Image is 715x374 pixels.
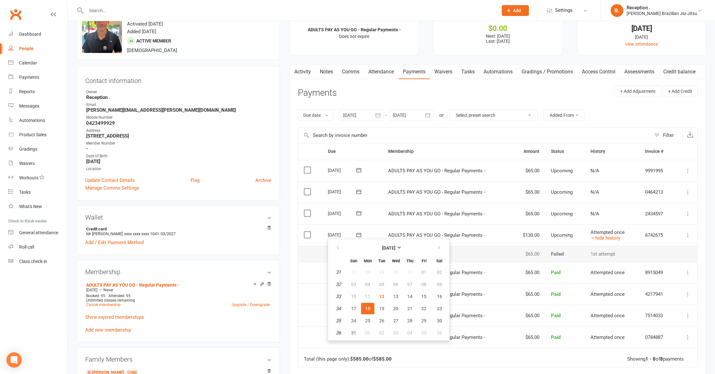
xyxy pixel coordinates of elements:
[417,291,431,302] button: 15
[8,41,67,56] a: People
[517,64,577,79] a: Gradings / Promotions
[403,315,417,326] button: 28
[255,176,271,184] a: Archive
[627,5,697,11] div: Reception .
[85,184,139,192] a: Manage Comms Settings
[351,306,356,311] span: 17
[512,246,545,262] td: $65.00
[512,283,545,305] td: $65.00
[406,258,413,263] small: Thursday
[191,176,199,184] a: Flag
[663,86,698,97] button: + Add Credit
[389,291,403,302] button: 13
[8,27,67,41] a: Dashboard
[591,189,599,195] span: N/A
[85,327,131,333] a: Add new membership
[328,230,357,240] div: [DATE]
[382,143,512,160] th: Membership
[86,89,271,95] div: Owner
[591,168,599,174] span: N/A
[512,160,545,182] td: $65.00
[378,258,385,263] small: Tuesday
[651,128,682,143] button: Filter
[389,327,403,339] button: 03
[290,64,315,79] a: Activity
[8,226,67,240] a: General attendance kiosk mode
[502,5,529,16] button: Add
[161,231,176,236] span: 03/2027
[379,306,384,311] span: 19
[351,318,356,323] span: 24
[392,258,400,263] small: Wednesday
[551,334,561,340] span: Paid
[398,64,430,79] a: Payments
[365,318,370,323] span: 25
[437,318,442,323] span: 30
[421,318,426,323] span: 29
[393,306,398,311] span: 20
[8,6,24,22] a: Clubworx
[85,214,271,221] h3: Wallet
[8,113,67,128] a: Automations
[308,27,401,32] strong: ADULTS PAY AS YOU GO - Regular Payments -
[86,153,271,159] div: Date of Birth
[109,294,131,298] span: Attended: 95
[86,159,271,164] strong: [DATE]
[439,111,444,119] div: or
[19,146,37,152] div: Gradings
[85,288,271,293] div: —
[232,303,270,307] a: Upgrade / Downgrade
[513,8,521,13] span: Add
[84,6,493,15] input: Search...
[585,143,639,160] th: History
[407,330,412,335] span: 04
[437,294,442,299] span: 16
[591,334,625,340] span: Attempted once
[591,211,599,217] span: N/A
[8,70,67,85] a: Payments
[86,282,179,288] a: ADULTS PAY AS YOU GO - Regular Payments -
[19,75,39,80] div: Payments
[403,327,417,339] button: 04
[373,356,392,362] strong: $585.00
[19,161,35,166] div: Waivers
[86,294,105,298] span: Booked: 95
[591,229,625,235] span: Attempted once
[304,356,392,362] div: Total (this page only): of
[365,306,370,311] span: 18
[639,181,675,203] td: 0464213
[551,189,573,195] span: Upcoming
[85,356,271,363] h3: Family Members
[388,189,485,195] span: ADULTS PAY AS YOU GO - Regular Payments -
[421,294,426,299] span: 15
[85,226,271,237] li: Mr [PERSON_NAME]
[328,187,357,197] div: [DATE]
[417,315,431,326] button: 29
[585,246,639,262] td: 1st attempt
[86,120,271,126] strong: 0423499929
[512,143,545,160] th: Amount
[86,146,271,152] strong: -
[6,352,22,368] div: Open Intercom Messenger
[591,313,625,318] span: Attempted once
[393,330,398,335] span: 03
[86,298,135,303] span: Unlimited classes remaining
[86,227,268,231] strong: Credit card
[86,115,271,121] div: Mobile Number
[298,109,333,121] button: Due date
[551,291,561,297] span: Paid
[361,315,374,326] button: 25
[421,330,426,335] span: 05
[86,288,97,292] span: [DATE]
[439,34,556,44] p: Next: [DATE] Last: [DATE]
[393,318,398,323] span: 27
[422,258,426,263] small: Friday
[339,34,369,39] span: Does not expire
[85,75,271,84] h3: Contact information
[8,142,67,156] a: Gradings
[8,156,67,171] a: Waivers
[645,356,656,362] strong: 1 - 8
[479,64,517,79] a: Automations
[639,262,675,283] td: 8915049
[591,270,625,275] span: Attempted once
